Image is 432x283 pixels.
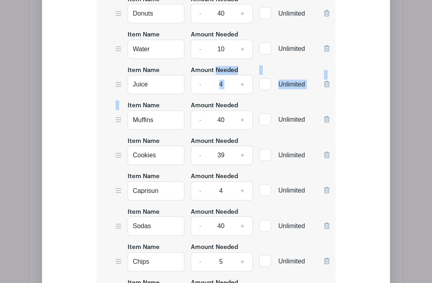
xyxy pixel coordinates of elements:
input: e.g. Snacks or Check-in Attendees [128,110,184,130]
input: e.g. Snacks or Check-in Attendees [128,4,184,23]
span: Unlimited [278,187,305,194]
a: - [191,181,209,201]
span: Unlimited [278,223,305,229]
a: + [232,4,252,23]
a: - [191,217,209,236]
a: - [191,110,209,130]
label: Amount Needed [191,243,238,252]
label: Item Name [128,172,160,181]
input: e.g. Snacks or Check-in Attendees [128,252,184,271]
label: Amount Needed [191,30,238,40]
span: Unlimited [278,45,305,52]
input: e.g. Snacks or Check-in Attendees [128,75,184,94]
a: + [232,217,252,236]
input: e.g. Snacks or Check-in Attendees [128,181,184,201]
a: + [232,75,252,94]
input: e.g. Snacks or Check-in Attendees [128,146,184,165]
label: Item Name [128,101,160,110]
a: - [191,252,209,271]
label: Amount Needed [191,66,238,75]
label: Amount Needed [191,208,238,217]
label: Item Name [128,243,160,252]
a: + [232,252,252,271]
a: - [191,146,209,165]
span: Unlimited [278,258,305,265]
span: Unlimited [278,152,305,159]
span: Unlimited [278,116,305,123]
a: - [191,75,209,94]
label: Item Name [128,30,160,40]
label: Item Name [128,137,160,146]
input: e.g. Snacks or Check-in Attendees [128,217,184,236]
label: Amount Needed [191,101,238,110]
input: e.g. Snacks or Check-in Attendees [128,40,184,59]
a: + [232,40,252,59]
a: + [232,146,252,165]
a: + [232,181,252,201]
span: Unlimited [278,10,305,17]
a: - [191,40,209,59]
label: Amount Needed [191,172,238,181]
span: Unlimited [278,81,305,88]
label: Item Name [128,208,160,217]
a: + [232,110,252,130]
label: Item Name [128,66,160,75]
label: Amount Needed [191,137,238,146]
a: - [191,4,209,23]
